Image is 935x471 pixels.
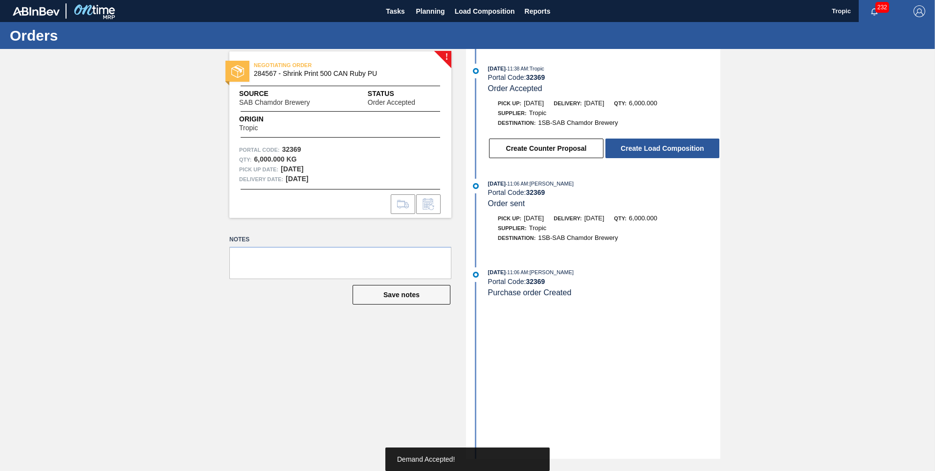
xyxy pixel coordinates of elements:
span: Pick up: [498,100,521,106]
strong: 32369 [282,145,301,153]
img: atual [473,183,479,189]
span: Qty : [239,155,251,165]
div: Portal Code: [488,278,720,285]
span: [DATE] [524,214,544,222]
button: Save notes [353,285,450,305]
span: SAB Chamdor Brewery [239,99,310,106]
h1: Orders [10,30,183,41]
button: Create Load Composition [605,139,719,158]
strong: [DATE] [286,175,308,183]
strong: 32369 [526,188,545,196]
span: Source [239,89,339,99]
span: [DATE] [524,99,544,107]
img: status [231,65,244,78]
button: Notifications [859,4,890,18]
span: Tasks [385,5,406,17]
img: Logout [913,5,925,17]
span: Qty: [614,215,626,221]
div: Inform order change [416,194,441,214]
span: Supplier: [498,225,527,231]
span: Purchase order Created [488,288,572,297]
span: Tropic [529,224,547,232]
img: TNhmsLtSVTkK8tSr43FrP2fwEKptu5GPRR3wAAAABJRU5ErkJggg== [13,7,60,16]
span: [DATE] [584,99,604,107]
label: Notes [229,233,451,247]
span: Pick up Date: [239,165,278,174]
span: Origin [239,114,282,124]
img: atual [473,68,479,74]
span: 284567 - Shrink Print 500 CAN Ruby PU [254,70,431,77]
span: [DATE] [488,269,506,275]
div: Go to Load Composition [391,194,415,214]
div: Portal Code: [488,188,720,196]
span: NEGOTIATING ORDER [254,60,391,70]
span: 1SB-SAB Chamdor Brewery [538,234,618,241]
span: [DATE] [488,66,506,71]
img: atual [473,272,479,278]
span: Portal Code: [239,145,280,155]
span: 1SB-SAB Chamdor Brewery [538,119,618,126]
span: 232 [875,2,889,13]
span: Supplier: [498,110,527,116]
strong: 6,000.000 KG [254,155,296,163]
span: [DATE] [488,181,506,187]
span: Qty: [614,100,626,106]
strong: 32369 [526,73,545,81]
span: Order Accepted [488,84,542,93]
span: Delivery Date: [239,174,283,184]
span: - 11:06 AM [506,181,528,187]
span: : Tropic [528,66,544,71]
span: 6,000.000 [629,214,657,222]
span: Destination: [498,235,535,241]
span: Load Composition [455,5,515,17]
span: Order Accepted [368,99,415,106]
div: Portal Code: [488,73,720,81]
strong: [DATE] [281,165,303,173]
span: : [PERSON_NAME] [528,181,574,187]
span: [DATE] [584,214,604,222]
span: - 11:06 AM [506,270,528,275]
span: Planning [416,5,445,17]
button: Create Counter Proposal [489,139,603,158]
strong: 32369 [526,278,545,285]
span: Delivery: [554,215,581,221]
span: Demand Accepted! [397,455,455,463]
span: 6,000.000 [629,99,657,107]
span: : [PERSON_NAME] [528,269,574,275]
span: Pick up: [498,215,521,221]
span: Reports [525,5,551,17]
span: Status [368,89,442,99]
span: - 11:38 AM [506,66,528,71]
span: Tropic [239,124,258,132]
span: Delivery: [554,100,581,106]
span: Tropic [529,109,547,117]
span: Destination: [498,120,535,126]
span: Order sent [488,199,525,208]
